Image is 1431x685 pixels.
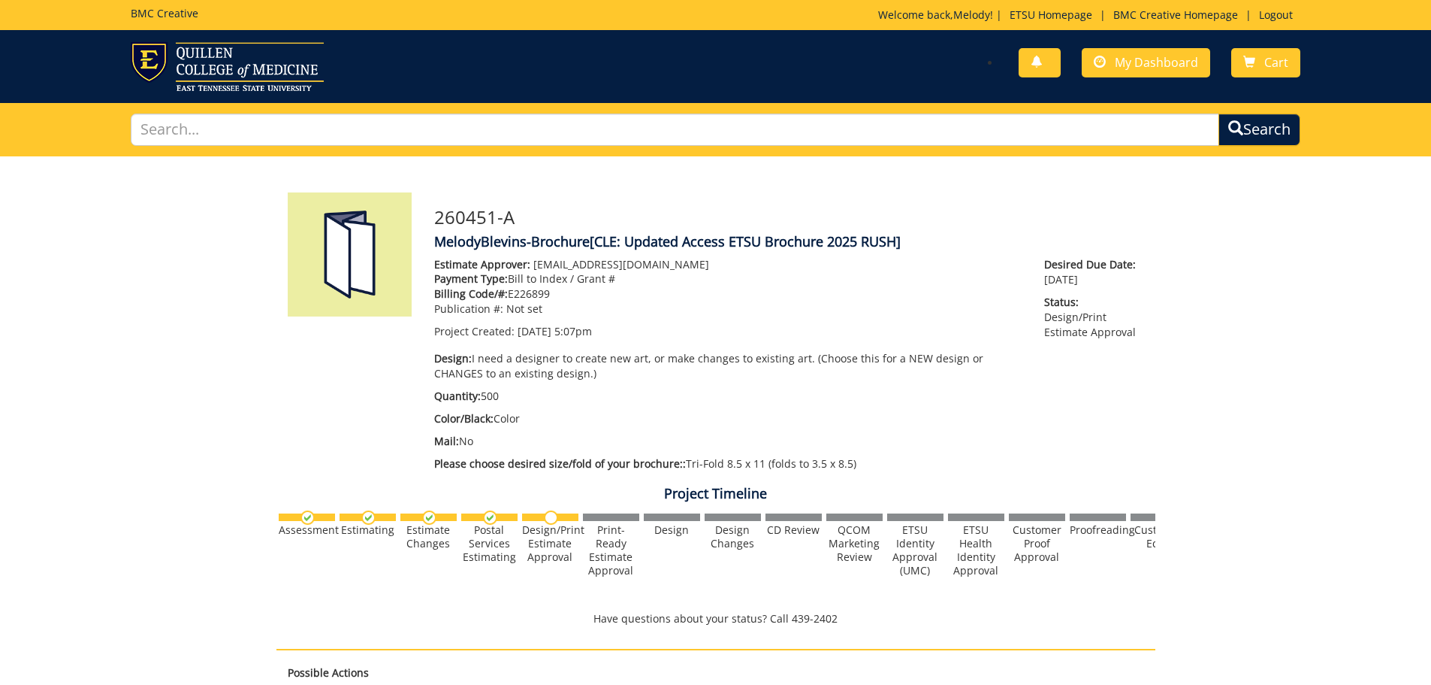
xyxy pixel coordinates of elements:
[1044,257,1143,272] span: Desired Due Date:
[434,351,472,365] span: Design:
[361,511,376,525] img: checkmark
[434,456,1022,471] p: Tri-Fold 8.5 x 11 (folds to 3.5 x 8.5)
[590,232,901,250] span: [CLE: Updated Access ETSU Brochure 2025 RUSH]
[1002,8,1100,22] a: ETSU Homepage
[1231,48,1300,77] a: Cart
[434,271,1022,286] p: Bill to Index / Grant #
[953,8,990,22] a: Melody
[826,523,883,564] div: QCOM Marketing Review
[288,665,369,680] strong: Possible Actions
[506,302,542,316] span: Not set
[1131,523,1187,550] div: Customer Edits
[131,42,324,91] img: ETSU logo
[276,486,1155,502] h4: Project Timeline
[434,434,1022,449] p: No
[131,114,1220,146] input: Search...
[887,523,943,577] div: ETSU Identity Approval (UMC)
[544,511,558,525] img: no
[644,523,700,537] div: Design
[1009,523,1065,564] div: Customer Proof Approval
[705,523,761,550] div: Design Changes
[434,208,1144,227] h3: 260451-A
[483,511,497,525] img: checkmark
[434,351,1022,381] p: I need a designer to create new art, or make changes to existing art. (Choose this for a NEW desi...
[1106,8,1245,22] a: BMC Creative Homepage
[948,523,1004,577] div: ETSU Health Identity Approval
[434,324,515,338] span: Project Created:
[434,271,508,286] span: Payment Type:
[765,523,822,537] div: CD Review
[434,302,503,316] span: Publication #:
[461,523,518,564] div: Postal Services Estimating
[340,523,396,537] div: Estimating
[434,257,530,271] span: Estimate Approver:
[1082,48,1210,77] a: My Dashboard
[434,286,508,301] span: Billing Code/#:
[400,523,457,550] div: Estimate Changes
[434,257,1022,272] p: [EMAIL_ADDRESS][DOMAIN_NAME]
[279,523,335,537] div: Assessment
[276,611,1155,626] p: Have questions about your status? Call 439-2402
[434,286,1022,302] p: E226899
[434,389,481,403] span: Quantity:
[518,324,592,338] span: [DATE] 5:07pm
[131,8,198,19] h5: BMC Creative
[422,511,436,525] img: checkmark
[1070,523,1126,537] div: Proofreading
[288,192,412,317] img: Product featured image
[583,523,639,577] div: Print-Ready Estimate Approval
[434,235,1144,250] h4: MelodyBlevins-Brochure
[300,511,315,525] img: checkmark
[1044,257,1143,287] p: [DATE]
[434,411,1022,426] p: Color
[434,411,494,426] span: Color/Black:
[1044,295,1143,340] p: Design/Print Estimate Approval
[878,8,1300,23] p: Welcome back, ! | | |
[434,434,459,448] span: Mail:
[1115,54,1198,71] span: My Dashboard
[1044,295,1143,310] span: Status:
[1264,54,1288,71] span: Cart
[434,456,686,471] span: Please choose desired size/fold of your brochure::
[434,389,1022,404] p: 500
[522,523,578,564] div: Design/Print Estimate Approval
[1218,114,1300,146] button: Search
[1251,8,1300,22] a: Logout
